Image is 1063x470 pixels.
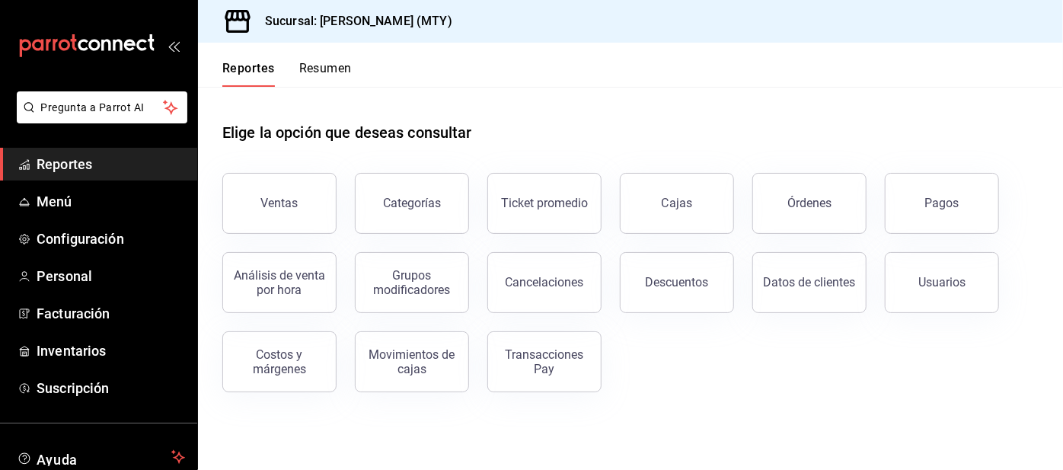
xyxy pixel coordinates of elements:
button: Ventas [222,173,337,234]
span: Configuración [37,229,185,249]
h3: Sucursal: [PERSON_NAME] (MTY) [253,12,452,30]
button: Categorías [355,173,469,234]
div: Órdenes [787,196,832,210]
button: Datos de clientes [752,252,867,313]
div: Cancelaciones [506,275,584,289]
div: Descuentos [646,275,709,289]
button: Pagos [885,173,999,234]
div: Categorías [383,196,441,210]
div: navigation tabs [222,61,352,87]
span: Suscripción [37,378,185,398]
button: Órdenes [752,173,867,234]
div: Análisis de venta por hora [232,268,327,297]
h1: Elige la opción que deseas consultar [222,121,472,144]
span: Facturación [37,303,185,324]
button: open_drawer_menu [168,40,180,52]
span: Reportes [37,154,185,174]
button: Cancelaciones [487,252,602,313]
a: Cajas [620,173,734,234]
div: Ticket promedio [501,196,588,210]
div: Usuarios [918,275,966,289]
button: Grupos modificadores [355,252,469,313]
button: Ticket promedio [487,173,602,234]
div: Costos y márgenes [232,347,327,376]
div: Ventas [261,196,298,210]
a: Pregunta a Parrot AI [11,110,187,126]
div: Datos de clientes [764,275,856,289]
span: Menú [37,191,185,212]
button: Pregunta a Parrot AI [17,91,187,123]
button: Análisis de venta por hora [222,252,337,313]
button: Descuentos [620,252,734,313]
span: Pregunta a Parrot AI [41,100,164,116]
div: Transacciones Pay [497,347,592,376]
span: Ayuda [37,448,165,466]
div: Grupos modificadores [365,268,459,297]
div: Pagos [925,196,959,210]
button: Movimientos de cajas [355,331,469,392]
div: Cajas [662,194,693,213]
span: Inventarios [37,341,185,361]
div: Movimientos de cajas [365,347,459,376]
button: Usuarios [885,252,999,313]
span: Personal [37,266,185,286]
button: Transacciones Pay [487,331,602,392]
button: Costos y márgenes [222,331,337,392]
button: Resumen [299,61,352,87]
button: Reportes [222,61,275,87]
